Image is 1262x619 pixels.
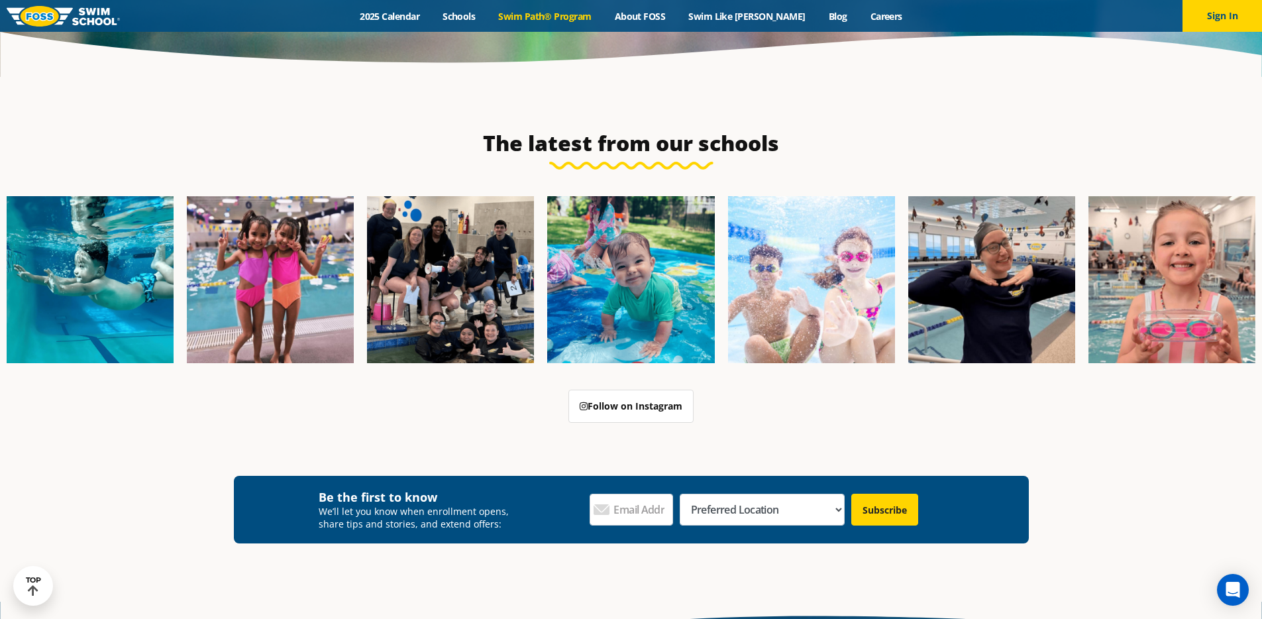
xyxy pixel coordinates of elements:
img: Fa25-Website-Images-600x600.png [547,196,714,363]
a: Schools [431,10,487,23]
a: Follow on Instagram [568,390,694,423]
input: Email Address [590,494,673,526]
img: Fa25-Website-Images-2-600x600.png [367,196,534,363]
input: Subscribe [851,494,918,526]
img: Fa25-Website-Images-14-600x600.jpg [1088,196,1255,363]
img: Fa25-Website-Images-9-600x600.jpg [908,196,1075,363]
div: Open Intercom Messenger [1217,574,1249,606]
p: We’ll let you know when enrollment opens, share tips and stories, and extend offers: [319,505,518,530]
img: Fa25-Website-Images-1-600x600.png [7,196,174,363]
a: Blog [817,10,859,23]
a: Careers [859,10,914,23]
a: Swim Like [PERSON_NAME] [677,10,817,23]
a: 2025 Calendar [348,10,431,23]
a: Swim Path® Program [487,10,603,23]
img: Fa25-Website-Images-8-600x600.jpg [187,196,354,363]
a: About FOSS [603,10,677,23]
div: TOP [26,576,41,596]
img: FCC_FOSS_GeneralShoot_May_FallCampaign_lowres-9556-600x600.jpg [728,196,895,363]
h4: Be the first to know [319,489,518,505]
img: FOSS Swim School Logo [7,6,120,27]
